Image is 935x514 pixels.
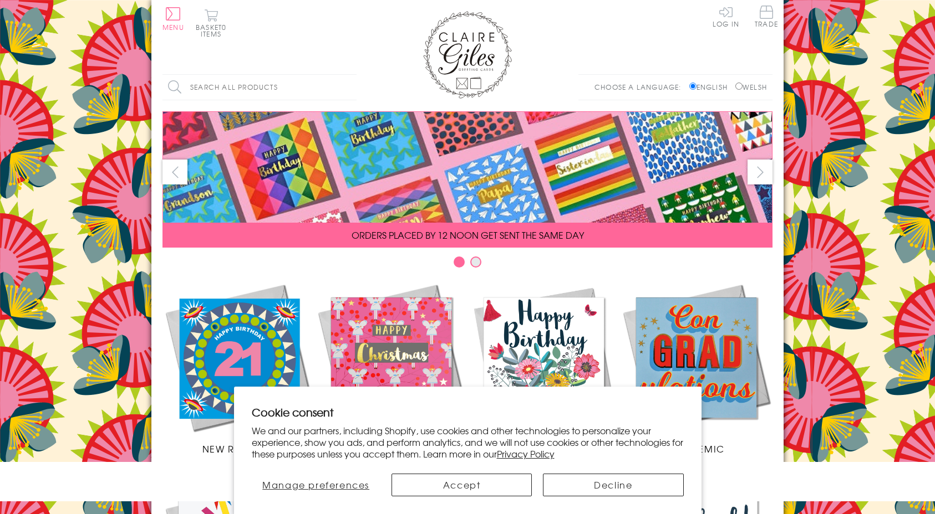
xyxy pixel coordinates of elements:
[689,82,733,92] label: English
[162,281,315,455] a: New Releases
[202,442,275,455] span: New Releases
[735,82,767,92] label: Welsh
[345,75,357,100] input: Search
[352,228,584,241] span: ORDERS PLACED BY 12 NOON GET SENT THE SAME DAY
[689,83,697,90] input: English
[497,447,555,460] a: Privacy Policy
[454,256,465,268] button: Carousel Page 1 (Current Slide)
[470,256,481,268] button: Carousel Page 2
[755,6,778,29] a: Trade
[196,9,226,37] button: Basket0 items
[620,281,773,455] a: Academic
[162,160,187,184] button: prev
[423,11,512,99] img: Claire Giles Greetings Cards
[594,82,687,92] p: Choose a language:
[392,474,532,496] button: Accept
[735,83,743,90] input: Welsh
[468,281,620,455] a: Birthdays
[162,7,184,30] button: Menu
[252,474,380,496] button: Manage preferences
[543,474,683,496] button: Decline
[315,281,468,455] a: Christmas
[713,6,739,27] a: Log In
[252,425,684,459] p: We and our partners, including Shopify, use cookies and other technologies to personalize your ex...
[252,404,684,420] h2: Cookie consent
[162,22,184,32] span: Menu
[162,256,773,273] div: Carousel Pagination
[201,22,226,39] span: 0 items
[262,478,369,491] span: Manage preferences
[755,6,778,27] span: Trade
[748,160,773,184] button: next
[162,75,357,100] input: Search all products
